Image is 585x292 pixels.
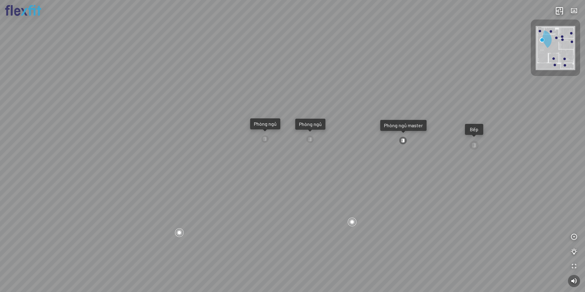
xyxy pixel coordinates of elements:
img: logo [5,5,41,16]
div: Bếp [469,126,480,132]
div: Phòng ngủ master [384,122,423,128]
div: Phòng ngủ [299,121,322,127]
div: Phòng ngủ [254,121,277,127]
img: Flexfit_Apt1_M__JKL4XAWR2ATG.png [536,26,575,70]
